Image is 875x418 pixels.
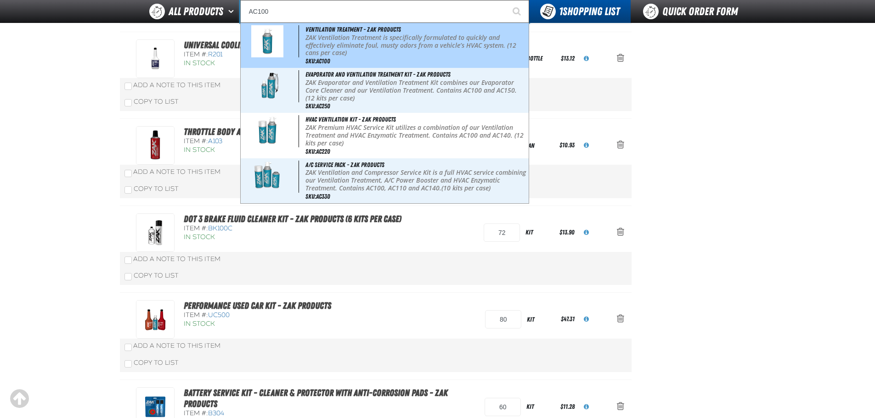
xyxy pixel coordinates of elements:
[561,315,575,323] span: $47.31
[610,397,632,417] button: Action Remove Battery Service Kit - Cleaner &amp; Protector with Anti-Corrosion Pads - ZAK Produc...
[133,255,220,263] span: Add a Note to This Item
[305,57,330,65] span: SKU:AC100
[184,311,357,320] div: Item #:
[124,272,179,279] label: Copy To List
[124,99,132,106] input: Copy To List
[124,359,179,367] label: Copy To List
[124,83,132,90] input: Add a Note to This Item
[576,309,596,329] button: View All Prices for UC500
[208,224,232,232] span: BK100C
[305,26,401,33] span: Ventilation Treatment - ZAK Products
[305,102,330,110] span: SKU:AC250
[124,273,132,280] input: Copy To List
[124,360,132,368] input: Copy To List
[184,39,377,50] a: Universal Cooling System Conditioner - ZAK Products
[124,344,132,351] input: Add a Note to This Item
[521,48,559,69] div: bottle
[247,70,288,102] img: 5b11587c487e2974022648-ac250_wo_nascar.png
[559,141,575,149] span: $10.93
[559,5,563,18] strong: 1
[576,135,596,156] button: View All Prices for A103
[184,224,401,233] div: Item #:
[124,256,132,264] input: Add a Note to This Item
[576,49,596,69] button: View All Prices for R201
[124,170,132,177] input: Add a Note to This Item
[305,79,526,102] p: ZAK Evaporator and Ventilation Treatment Kit combines our Evaporator Core Cleaner and our Ventila...
[247,161,288,193] img: 5b11587c4c905322618158-ac330_wo_nascar.png
[610,49,632,69] button: Action Remove Universal Cooling System Conditioner - ZAK Products from Shopping List
[208,50,223,58] span: R201
[133,81,220,89] span: Add a Note to This Item
[124,185,179,193] label: Copy To List
[184,300,331,311] a: Performance Used Car Kit - ZAK Products
[184,59,377,68] div: In Stock
[184,126,361,137] a: Throttle Body and Intake Cleaner - ZAK Products
[610,135,632,156] button: Action Remove Throttle Body and Intake Cleaner - ZAK Products from Shopping List
[208,409,224,417] span: B304
[559,229,575,236] span: $13.90
[251,25,283,57] img: 5b11587c19720286417480-ac100_wo_nascar.png
[559,5,620,18] span: Shopping List
[520,222,558,243] div: kit
[484,223,520,242] input: Product Quantity
[305,124,526,147] p: ZAK Premium HVAC Service Kit utilizes a combination of our Ventilation Treatment and HVAC Enzymat...
[184,320,357,329] div: In Stock
[169,3,223,20] span: All Products
[184,137,361,146] div: Item #:
[247,115,288,147] img: 5b11587c4508a537795982-ac220_wo_nascar.png
[305,34,526,57] p: ZAK Ventilation Treatment is specifically formulated to quickly and effectively eliminate foul, m...
[610,223,632,243] button: Action Remove DOT 3 Brake Fluid Cleaner Kit - ZAK Products (6 Kits per Case) from Shopping List
[560,403,575,410] span: $11.28
[521,309,559,330] div: kit
[305,169,526,192] p: ZAK Ventilation and Compressor Service Kit is a full HVAC service combining our Ventilation Treat...
[133,342,220,350] span: Add a Note to This Item
[184,409,476,418] div: Item #:
[124,98,179,106] label: Copy To List
[305,193,330,200] span: SKU:AC330
[485,398,521,416] input: Product Quantity
[208,137,222,145] span: A103
[133,168,220,176] span: Add a Note to This Item
[305,148,330,155] span: SKU:AC220
[576,223,596,243] button: View All Prices for BK100C
[305,161,384,168] span: A/C Service Pack - ZAK Products
[561,55,575,62] span: $13.12
[485,310,521,329] input: Product Quantity
[520,135,558,156] div: can
[610,309,632,329] button: Action Remove Performance Used Car Kit - ZAK Products from Shopping List
[521,396,559,417] div: kit
[184,387,448,409] a: Battery Service Kit - Cleaner & Protector with Anti-Corrosion Pads - ZAK Products
[208,311,230,319] span: UC500
[305,71,451,78] span: Evaporator and Ventilation Treatment Kit - ZAK Products
[184,50,377,59] div: Item #:
[305,116,396,123] span: HVAC Ventilation Kit - ZAK Products
[576,397,596,417] button: View All Prices for B304
[184,233,401,242] div: In Stock
[184,213,401,224] a: DOT 3 Brake Fluid Cleaner Kit - ZAK Products (6 Kits per Case)
[124,186,132,194] input: Copy To List
[184,146,361,155] div: In Stock
[9,389,29,409] div: Scroll to the top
